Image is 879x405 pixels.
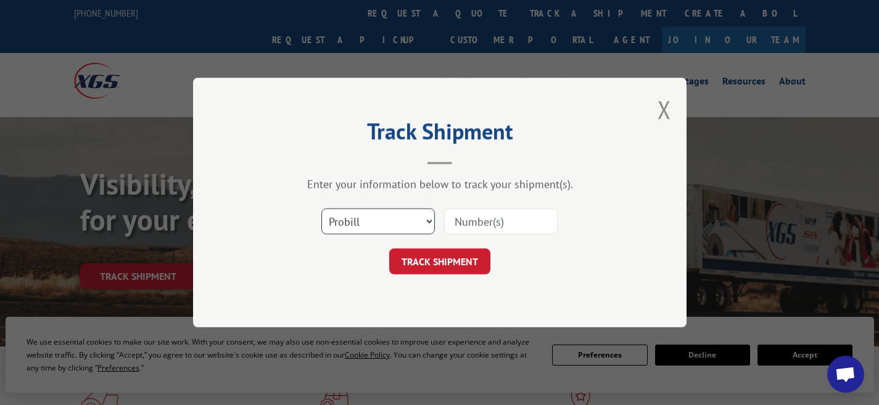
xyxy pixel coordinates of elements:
[658,93,671,126] button: Close modal
[255,123,625,146] h2: Track Shipment
[444,208,558,234] input: Number(s)
[827,356,864,393] a: Open chat
[389,248,490,274] button: TRACK SHIPMENT
[255,177,625,191] div: Enter your information below to track your shipment(s).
